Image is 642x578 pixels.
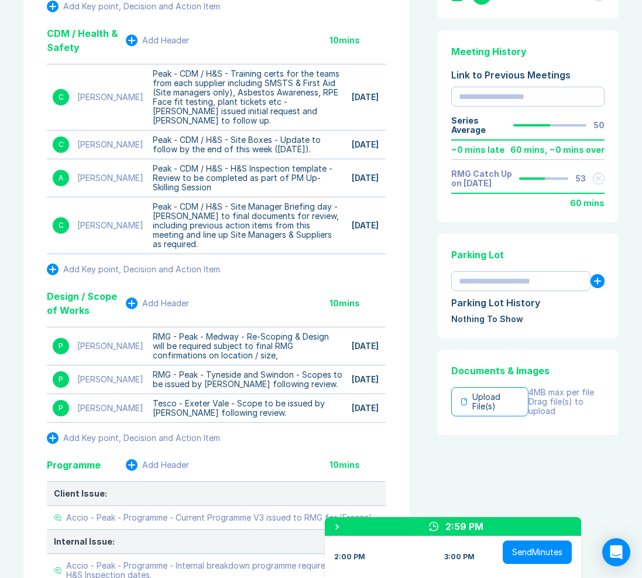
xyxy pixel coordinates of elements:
div: [DATE] [352,341,379,351]
div: C [52,88,70,107]
div: 10 mins [329,36,386,45]
div: Tesco - Exeter Vale - Scope to be issued by [PERSON_NAME] following review. [153,399,342,418]
div: Link to Previous Meetings [451,68,605,82]
div: Documents & Images [451,364,605,378]
div: [PERSON_NAME] [77,341,143,351]
button: SendMinutes [503,541,572,564]
div: Drag file(s) to upload [528,397,605,416]
div: [DATE] [352,173,379,183]
div: 2:00 PM [334,552,365,562]
div: [DATE] [352,93,379,102]
div: [DATE] [352,403,379,413]
div: Nothing To Show [451,314,605,324]
div: Design / Scope of Works [47,289,126,317]
div: Peak - CDM / H&S - Training certs for the teams from each supplier including SMSTS & First Aid (S... [153,69,342,125]
div: Peak - CDM / H&S - Site Manager Briefing day - [PERSON_NAME] to final documents for review, inclu... [153,202,342,249]
div: ~ 0 mins late [451,145,504,155]
div: Add Key point, Decision and Action Item [63,2,220,11]
div: P [52,370,70,389]
div: A [52,169,70,187]
div: P [52,337,70,355]
div: RMG - Peak - Tyneside and Swindon - Scopes to be issued by [PERSON_NAME] following review. [153,370,342,389]
div: 60 mins [570,199,605,208]
button: Add Key point, Decision and Action Item [47,264,220,275]
div: Programme [47,458,101,472]
div: Internal Issue: [54,537,379,546]
div: Peak - CDM / H&S - H&S Inspection template - Review to be completed as part of PM Up-Skilling Ses... [153,164,342,192]
div: 50 [593,121,605,130]
div: 60 mins , ~ 0 mins over [510,145,605,155]
div: CDM / Health & Safety [47,26,126,54]
div: Peak - CDM / H&S - Site Boxes - Update to follow by the end of this week ([DATE]). [153,135,342,154]
div: 4MB max per file [528,388,605,397]
div: Parking Lot [451,248,605,262]
div: 53 [575,174,586,183]
div: [DATE] [352,221,379,230]
div: Client Issue: [54,489,379,498]
div: 3:00 PM [444,552,475,562]
button: Add Key point, Decision and Action Item [47,432,220,444]
button: Add Header [126,297,189,309]
div: [PERSON_NAME] [77,140,143,149]
div: [DATE] [352,140,379,149]
div: Parking Lot History [451,296,605,310]
button: Add Header [126,35,189,46]
div: Add Key point, Decision and Action Item [63,433,220,443]
div: [PERSON_NAME] [77,93,143,102]
div: RMG - Peak - Medway - Re-Scoping & Design will be required subject to final RMG confirmations on ... [153,332,342,360]
div: Add Header [142,299,189,308]
button: Add Header [126,459,189,471]
div: 2:59 PM [445,519,483,533]
div: [PERSON_NAME] [77,173,143,183]
div: Add Header [142,36,189,45]
div: [PERSON_NAME] [77,403,143,413]
button: Add Key point, Decision and Action Item [47,1,220,12]
div: C [52,135,70,154]
div: C [52,216,70,235]
div: P [52,399,70,418]
div: 10 mins [329,460,386,470]
div: Accio - Peak - Programme - Current Programme V3 issued to RMG for 'Freeze'. [66,513,373,522]
div: [PERSON_NAME] [77,375,143,384]
div: [DATE] [352,375,379,384]
a: RMG Catch Up on [DATE] [451,169,519,188]
div: Add Header [142,460,189,470]
div: Series Average [451,116,513,135]
div: 10 mins [329,299,386,308]
div: [PERSON_NAME] [77,221,143,230]
div: Open Intercom Messenger [602,538,630,566]
div: Add Key point, Decision and Action Item [63,265,220,274]
div: Upload File(s) [451,387,528,416]
div: Meeting History [451,45,605,59]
